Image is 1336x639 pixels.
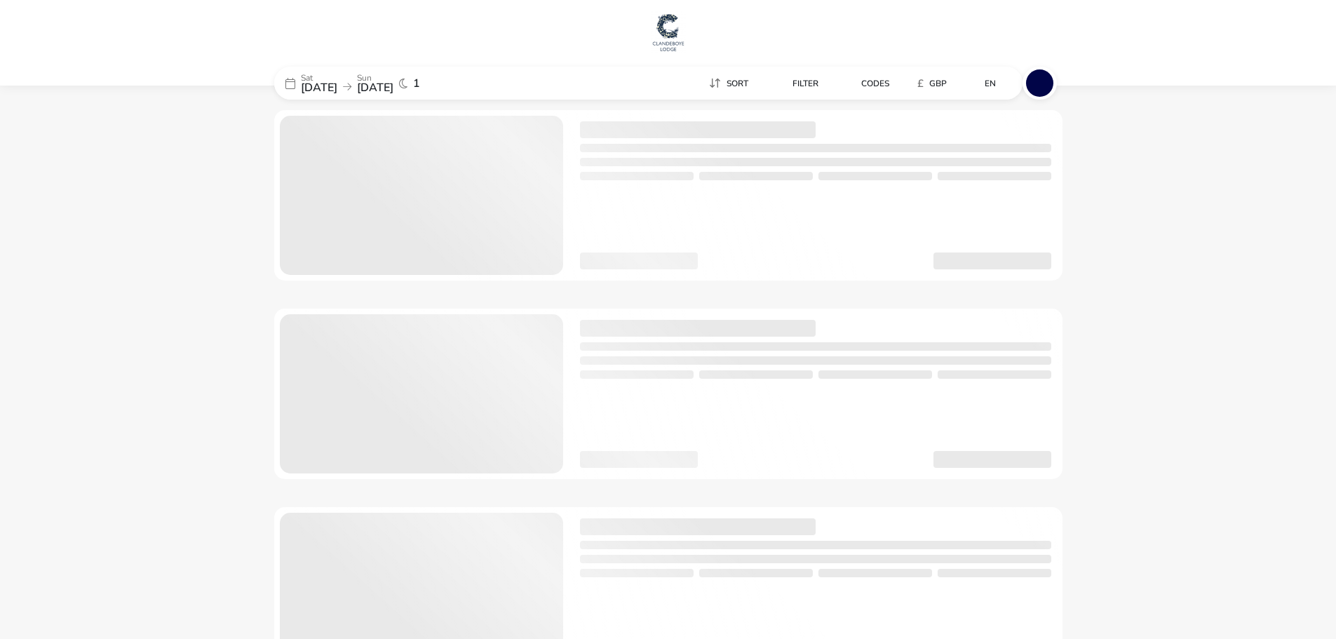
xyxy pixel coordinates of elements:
span: [DATE] [301,80,337,95]
naf-pibe-menu-bar-item: en [957,73,1013,93]
naf-pibe-menu-bar-item: Codes [829,73,900,93]
i: £ [911,76,917,90]
img: Main Website [651,11,686,53]
span: 1 [413,78,420,89]
span: en [985,78,996,89]
button: £GBP [900,73,952,93]
naf-pibe-menu-bar-item: Filter [759,73,829,93]
button: en [957,73,1007,93]
button: Codes [829,73,894,93]
span: GBP [923,78,940,89]
naf-pibe-menu-bar-item: £GBP [900,73,957,93]
p: Sat [301,74,337,82]
div: Sat[DATE]Sun[DATE]1 [274,67,485,100]
button: Filter [759,73,823,93]
naf-pibe-menu-bar-item: Sort [691,73,759,93]
button: Sort [691,73,753,93]
span: [DATE] [357,80,393,95]
span: Filter [786,78,812,89]
span: Codes [855,78,883,89]
p: Sun [357,74,393,82]
span: Sort [720,78,742,89]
